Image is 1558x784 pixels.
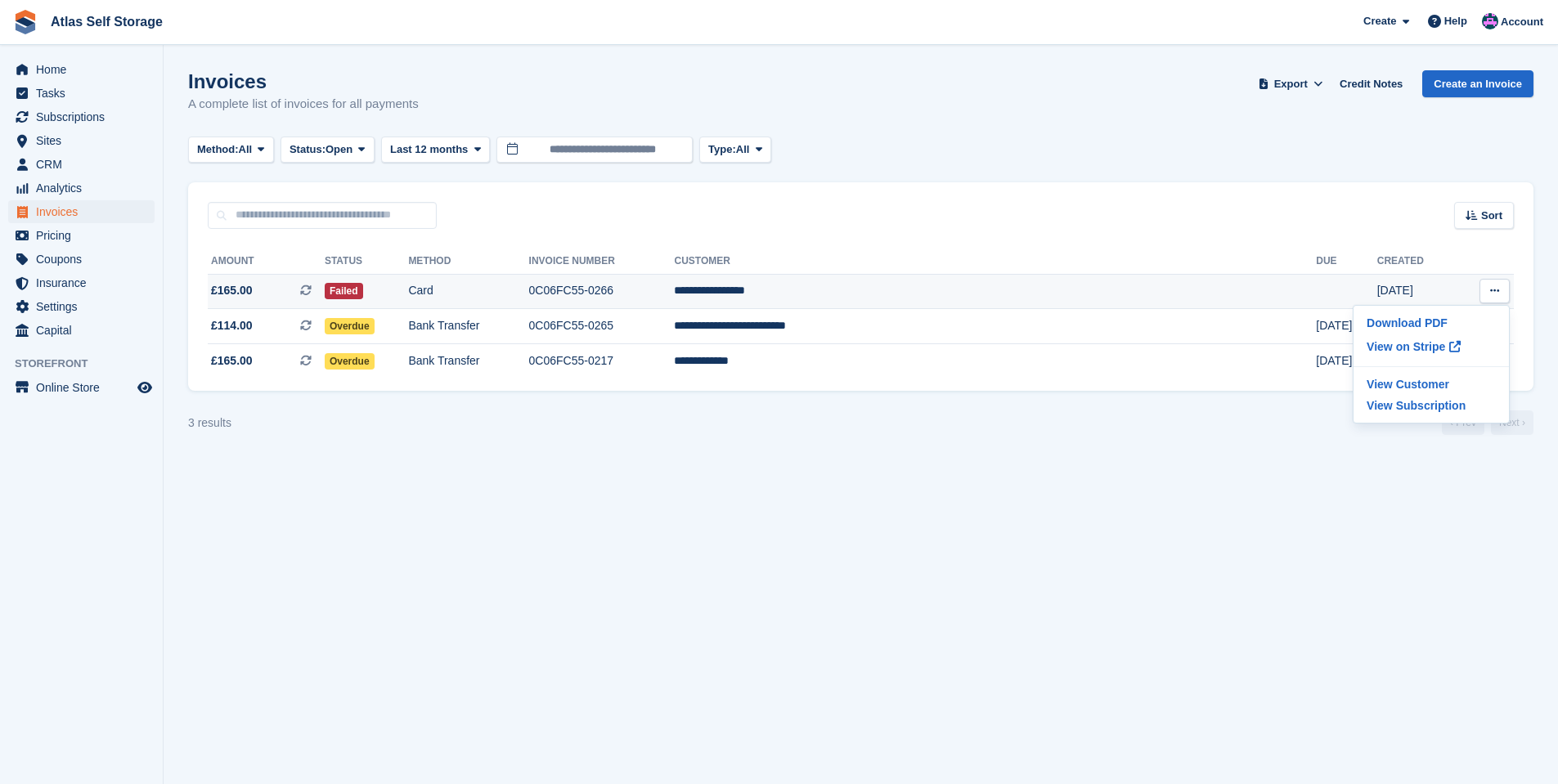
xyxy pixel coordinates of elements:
[208,249,325,275] th: Amount
[36,153,134,176] span: CRM
[188,414,231,432] div: 3 results
[1333,70,1409,97] a: Credit Notes
[211,282,253,299] span: £165.00
[8,224,155,247] a: menu
[36,376,134,399] span: Online Store
[381,137,490,164] button: Last 12 months
[1255,70,1327,97] button: Export
[8,200,155,223] a: menu
[1360,312,1502,334] a: Download PDF
[36,105,134,128] span: Subscriptions
[36,129,134,152] span: Sites
[36,248,134,271] span: Coupons
[197,141,239,158] span: Method:
[326,141,352,158] span: Open
[1377,249,1456,275] th: Created
[325,283,363,299] span: Failed
[529,274,675,309] td: 0C06FC55-0266
[529,343,675,378] td: 0C06FC55-0217
[390,141,468,158] span: Last 12 months
[211,317,253,334] span: £114.00
[8,248,155,271] a: menu
[36,295,134,318] span: Settings
[736,141,750,158] span: All
[325,353,375,370] span: Overdue
[1501,14,1543,30] span: Account
[1360,334,1502,360] a: View on Stripe
[1481,208,1502,224] span: Sort
[8,177,155,199] a: menu
[8,376,155,399] a: menu
[1316,343,1376,378] td: [DATE]
[1274,76,1308,92] span: Export
[1482,13,1498,29] img: Ryan Carroll
[281,137,375,164] button: Status: Open
[8,319,155,342] a: menu
[8,295,155,318] a: menu
[1491,410,1533,435] a: Next
[408,343,528,378] td: Bank Transfer
[36,224,134,247] span: Pricing
[529,249,675,275] th: Invoice Number
[290,141,326,158] span: Status:
[44,8,169,35] a: Atlas Self Storage
[325,249,408,275] th: Status
[36,200,134,223] span: Invoices
[1363,13,1396,29] span: Create
[8,105,155,128] a: menu
[188,70,419,92] h1: Invoices
[699,137,771,164] button: Type: All
[325,318,375,334] span: Overdue
[188,137,274,164] button: Method: All
[408,309,528,344] td: Bank Transfer
[1444,13,1467,29] span: Help
[408,274,528,309] td: Card
[36,319,134,342] span: Capital
[188,95,419,114] p: A complete list of invoices for all payments
[13,10,38,34] img: stora-icon-8386f47178a22dfd0bd8f6a31ec36ba5ce8667c1dd55bd0f319d3a0aa187defe.svg
[408,249,528,275] th: Method
[1316,249,1376,275] th: Due
[211,352,253,370] span: £165.00
[8,271,155,294] a: menu
[36,271,134,294] span: Insurance
[1360,395,1502,416] a: View Subscription
[36,177,134,199] span: Analytics
[1377,274,1456,309] td: [DATE]
[8,58,155,81] a: menu
[8,82,155,105] a: menu
[135,378,155,397] a: Preview store
[239,141,253,158] span: All
[8,153,155,176] a: menu
[36,82,134,105] span: Tasks
[1422,70,1533,97] a: Create an Invoice
[15,356,163,372] span: Storefront
[1360,374,1502,395] a: View Customer
[708,141,736,158] span: Type:
[8,129,155,152] a: menu
[529,309,675,344] td: 0C06FC55-0265
[674,249,1316,275] th: Customer
[36,58,134,81] span: Home
[1316,309,1376,344] td: [DATE]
